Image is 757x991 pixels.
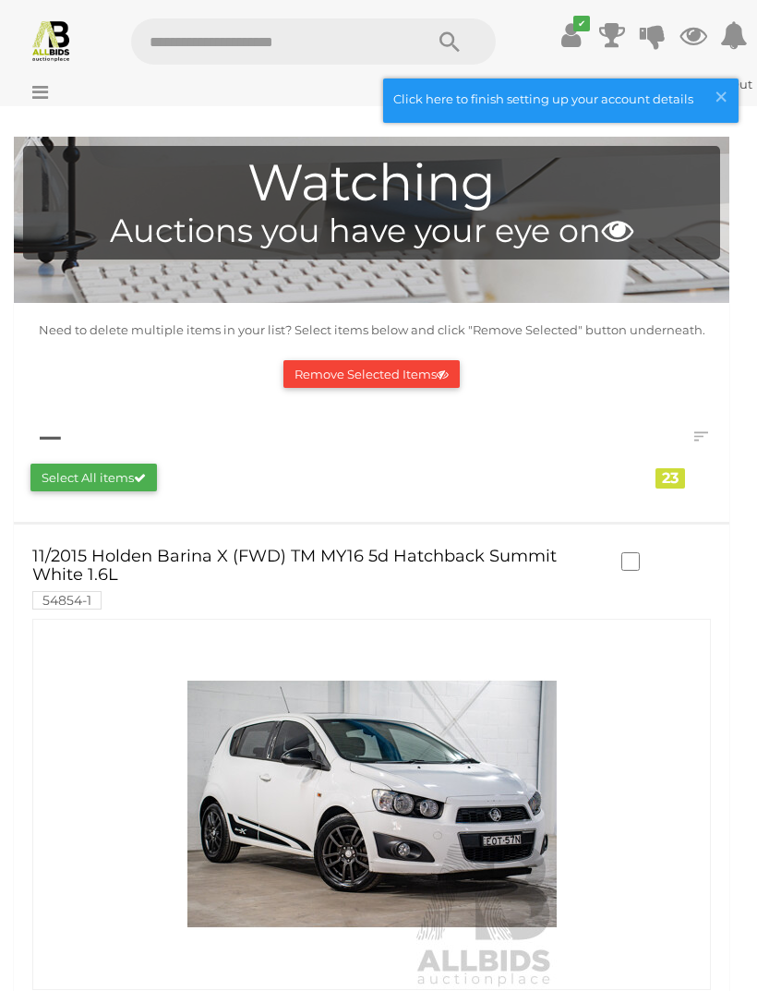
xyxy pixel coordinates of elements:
button: Select All items [30,464,157,492]
a: [PERSON_NAME] [571,77,692,91]
a: ✔ [558,18,585,52]
a: Sign Out [699,77,752,91]
h4: Auctions you have your eye on [32,213,711,249]
span: × [713,79,729,115]
h1: Watching [32,155,711,211]
button: Search [403,18,496,65]
i: ✔ [573,16,590,31]
strong: [PERSON_NAME] [571,77,690,91]
img: Allbids.com.au [30,18,73,62]
span: | [692,77,696,91]
a: 11/2015 Holden Barina X (FWD) TM MY16 5d Hatchback Summit White 1.6L 54854-1 [32,548,603,608]
p: Need to delete multiple items in your list? Select items below and click "Remove Selected" button... [17,320,727,341]
div: 23 [655,468,685,489]
img: 54854-1a_ex.jpg [187,620,557,989]
button: Remove Selected Items [283,360,460,389]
